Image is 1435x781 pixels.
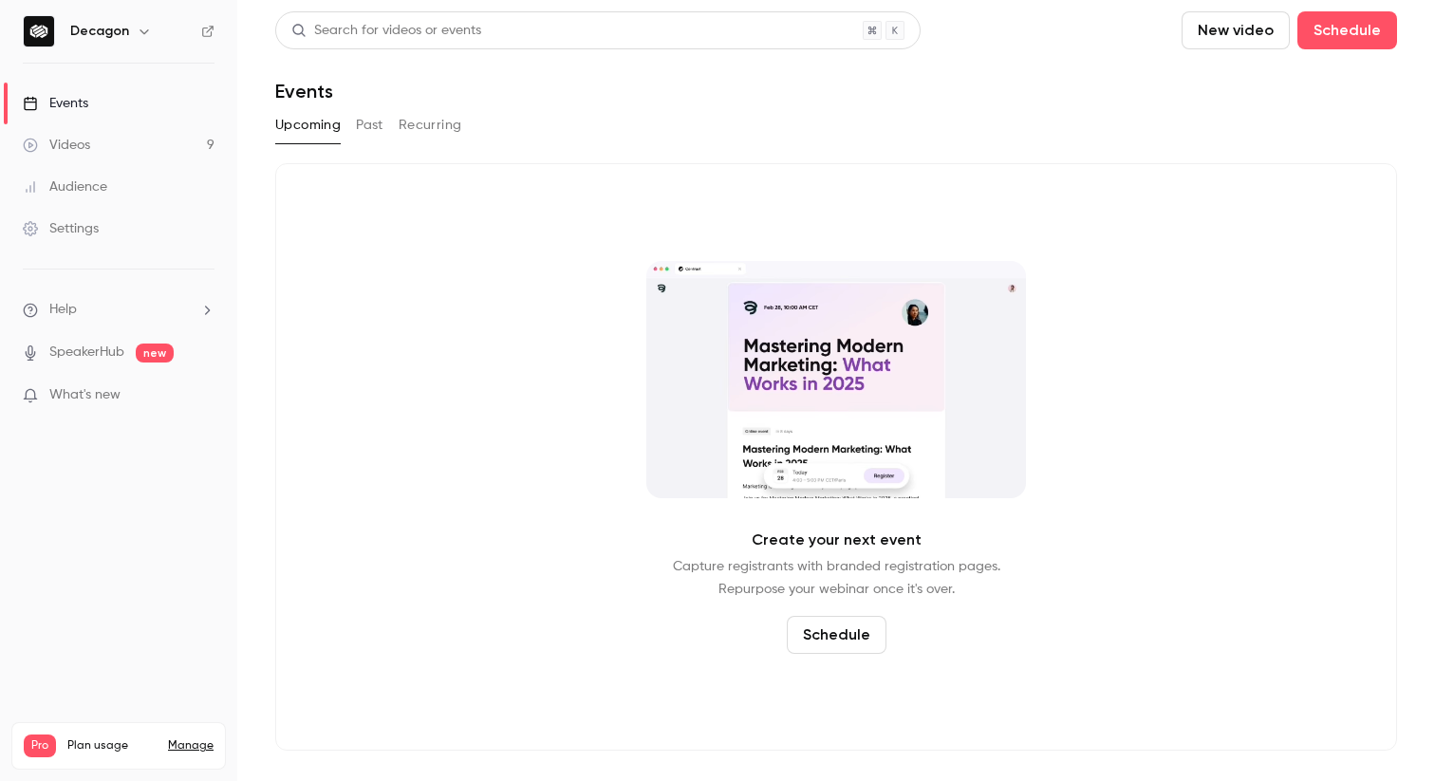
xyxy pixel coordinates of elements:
span: Help [49,300,77,320]
span: What's new [49,385,121,405]
button: Recurring [399,110,462,140]
button: Schedule [1297,11,1397,49]
div: Events [23,94,88,113]
p: Capture registrants with branded registration pages. Repurpose your webinar once it's over. [673,555,1000,601]
p: Create your next event [752,529,922,551]
div: Videos [23,136,90,155]
span: Pro [24,735,56,757]
h1: Events [275,80,333,102]
button: Upcoming [275,110,341,140]
iframe: Noticeable Trigger [192,387,214,404]
span: Plan usage [67,738,157,753]
button: Schedule [787,616,886,654]
div: Settings [23,219,99,238]
a: SpeakerHub [49,343,124,363]
div: Audience [23,177,107,196]
button: Past [356,110,383,140]
div: Search for videos or events [291,21,481,41]
img: Decagon [24,16,54,46]
h6: Decagon [70,22,129,41]
button: New video [1182,11,1290,49]
a: Manage [168,738,214,753]
span: new [136,344,174,363]
li: help-dropdown-opener [23,300,214,320]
